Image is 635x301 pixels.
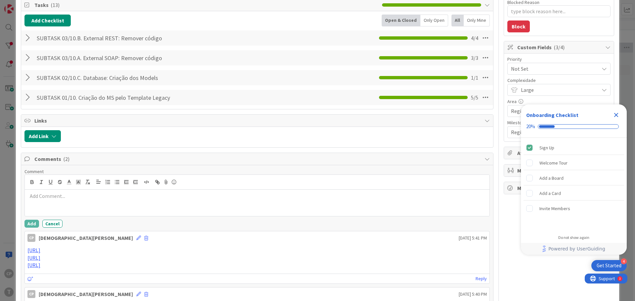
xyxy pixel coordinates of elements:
[507,20,530,32] button: Block
[526,124,621,130] div: Checklist progress: 20%
[27,290,35,298] div: CP
[34,155,481,163] span: Comments
[591,260,627,271] div: Open Get Started checklist, remaining modules: 4
[526,124,535,130] div: 20%
[611,110,621,120] div: Close Checklist
[621,258,627,264] div: 4
[34,117,481,125] span: Links
[476,275,487,283] a: Reply
[521,104,627,255] div: Checklist Container
[524,186,624,201] div: Add a Card is incomplete.
[24,130,61,142] button: Add Link
[382,15,420,26] div: Open & Closed
[34,3,36,8] div: 3
[507,120,611,125] div: Milestone
[34,52,183,64] input: Add Checklist...
[34,72,183,84] input: Add Checklist...
[517,43,602,51] span: Custom Fields
[27,254,40,261] a: [URL]
[471,54,478,62] span: 3 / 3
[24,169,44,174] span: Comment
[558,235,589,240] div: Do not show again
[524,171,624,185] div: Add a Board is incomplete.
[39,234,133,242] div: [DEMOGRAPHIC_DATA][PERSON_NAME]
[511,106,596,116] span: Registo Civil
[34,92,183,103] input: Add Checklist...
[548,245,605,253] span: Powered by UserGuiding
[524,201,624,216] div: Invite Members is incomplete.
[27,234,35,242] div: CP
[539,174,564,182] div: Add a Board
[63,156,69,162] span: ( 2 )
[517,184,602,192] span: Metrics
[526,111,578,119] div: Onboarding Checklist
[42,220,63,228] button: Cancel
[597,262,621,269] div: Get Started
[459,291,487,298] span: [DATE] 5:40 PM
[471,34,478,42] span: 4 / 4
[507,57,611,61] div: Priority
[451,15,464,26] div: All
[511,64,596,73] span: Not Set
[14,1,30,9] span: Support
[459,235,487,242] span: [DATE] 5:41 PM
[39,290,133,298] div: [DEMOGRAPHIC_DATA][PERSON_NAME]
[507,99,611,104] div: Area
[507,78,611,83] div: Complexidade
[517,149,602,157] span: Attachments
[24,15,71,26] button: Add Checklist
[24,220,39,228] button: Add
[539,205,570,212] div: Invite Members
[521,243,627,255] div: Footer
[517,167,602,174] span: Mirrors
[524,140,624,155] div: Sign Up is complete.
[420,15,448,26] div: Only Open
[471,94,478,101] span: 5 / 5
[51,2,60,8] span: ( 13 )
[554,44,565,51] span: ( 3/4 )
[539,159,568,167] div: Welcome Tour
[521,85,596,94] span: Large
[34,1,379,9] span: Tasks
[521,138,627,231] div: Checklist items
[464,15,490,26] div: Only Mine
[511,128,596,137] span: Registos
[34,32,183,44] input: Add Checklist...
[524,156,624,170] div: Welcome Tour is incomplete.
[524,243,623,255] a: Powered by UserGuiding
[471,74,478,82] span: 1 / 1
[27,262,40,268] a: [URL]
[539,144,554,152] div: Sign Up
[539,189,561,197] div: Add a Card
[27,247,40,253] a: [URL]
